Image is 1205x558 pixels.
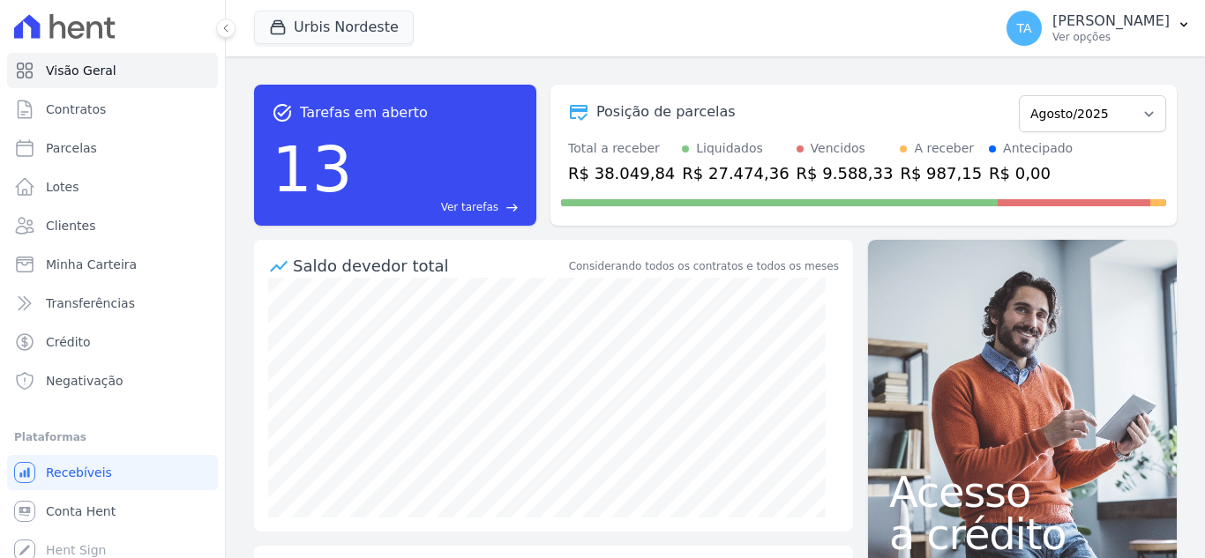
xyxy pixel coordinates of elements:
[360,199,519,215] a: Ver tarefas east
[7,247,218,282] a: Minha Carteira
[682,161,789,185] div: R$ 27.474,36
[46,333,91,351] span: Crédito
[1052,30,1170,44] p: Ver opções
[1003,139,1073,158] div: Antecipado
[914,139,974,158] div: A receber
[989,161,1073,185] div: R$ 0,00
[7,53,218,88] a: Visão Geral
[293,254,565,278] div: Saldo devedor total
[900,161,982,185] div: R$ 987,15
[441,199,498,215] span: Ver tarefas
[7,494,218,529] a: Conta Hent
[696,139,763,158] div: Liquidados
[7,130,218,166] a: Parcelas
[568,139,675,158] div: Total a receber
[797,161,894,185] div: R$ 9.588,33
[505,201,519,214] span: east
[7,169,218,205] a: Lotes
[889,471,1156,513] span: Acesso
[46,256,137,273] span: Minha Carteira
[1017,22,1032,34] span: TA
[14,427,211,448] div: Plataformas
[300,102,428,123] span: Tarefas em aberto
[46,100,106,118] span: Contratos
[46,294,135,312] span: Transferências
[7,324,218,360] a: Crédito
[811,139,865,158] div: Vencidos
[46,139,97,157] span: Parcelas
[7,455,218,490] a: Recebíveis
[596,101,736,123] div: Posição de parcelas
[7,363,218,398] a: Negativação
[254,11,414,44] button: Urbis Nordeste
[46,464,112,481] span: Recebíveis
[1052,12,1170,30] p: [PERSON_NAME]
[569,258,839,274] div: Considerando todos os contratos e todos os meses
[7,208,218,243] a: Clientes
[7,286,218,321] a: Transferências
[272,102,293,123] span: task_alt
[46,178,79,196] span: Lotes
[46,62,116,79] span: Visão Geral
[46,502,116,520] span: Conta Hent
[7,92,218,127] a: Contratos
[889,513,1156,555] span: a crédito
[46,217,95,234] span: Clientes
[272,123,353,215] div: 13
[568,161,675,185] div: R$ 38.049,84
[46,372,123,390] span: Negativação
[992,4,1205,53] button: TA [PERSON_NAME] Ver opções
